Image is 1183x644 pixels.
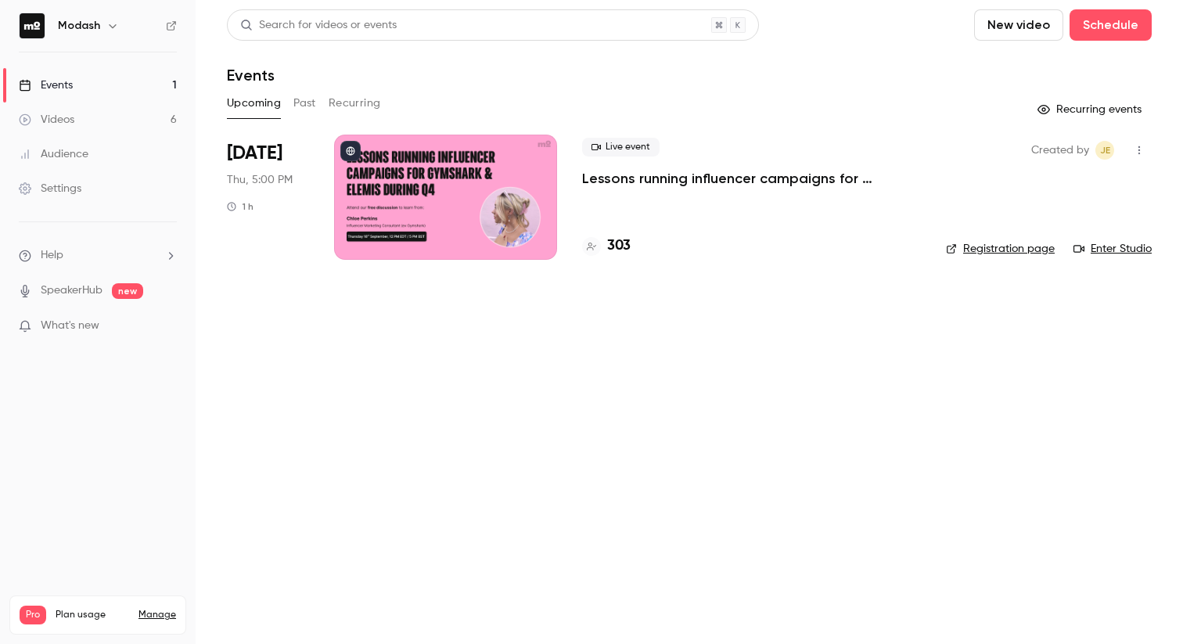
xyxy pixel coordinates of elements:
[19,77,73,93] div: Events
[41,282,102,299] a: SpeakerHub
[19,181,81,196] div: Settings
[227,141,282,166] span: [DATE]
[582,169,921,188] a: Lessons running influencer campaigns for Gymshark & Elemis during Q4
[329,91,381,116] button: Recurring
[240,17,397,34] div: Search for videos or events
[1030,97,1152,122] button: Recurring events
[607,236,631,257] h4: 303
[58,18,100,34] h6: Modash
[1070,9,1152,41] button: Schedule
[19,146,88,162] div: Audience
[56,609,129,621] span: Plan usage
[1095,141,1114,160] span: Jack Eaton
[138,609,176,621] a: Manage
[227,91,281,116] button: Upcoming
[582,236,631,257] a: 303
[1073,241,1152,257] a: Enter Studio
[974,9,1063,41] button: New video
[582,138,660,157] span: Live event
[20,606,46,624] span: Pro
[293,91,316,116] button: Past
[20,13,45,38] img: Modash
[1100,141,1110,160] span: JE
[227,172,293,188] span: Thu, 5:00 PM
[41,318,99,334] span: What's new
[946,241,1055,257] a: Registration page
[227,200,253,213] div: 1 h
[112,283,143,299] span: new
[1031,141,1089,160] span: Created by
[19,112,74,128] div: Videos
[19,247,177,264] li: help-dropdown-opener
[227,66,275,85] h1: Events
[227,135,309,260] div: Sep 18 Thu, 5:00 PM (Europe/London)
[41,247,63,264] span: Help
